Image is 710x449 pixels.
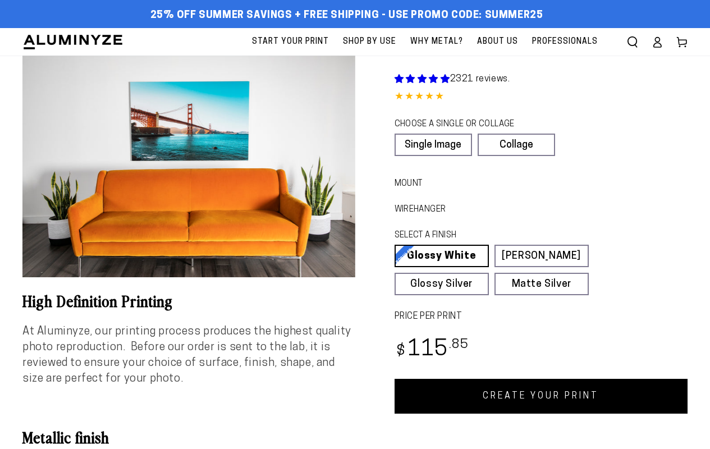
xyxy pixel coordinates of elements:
img: Aluminyze [22,34,123,51]
a: Why Metal? [405,28,469,56]
span: Start Your Print [252,35,329,49]
a: CREATE YOUR PRINT [395,379,688,414]
span: 25% off Summer Savings + Free Shipping - Use Promo Code: SUMMER25 [150,10,543,22]
span: About Us [477,35,518,49]
span: $ [396,344,406,359]
a: Start Your Print [246,28,335,56]
span: Why Metal? [410,35,463,49]
summary: Search our site [620,30,645,54]
legend: CHOOSE A SINGLE OR COLLAGE [395,118,544,131]
a: Glossy White [395,245,489,267]
a: Collage [478,134,555,156]
label: PRICE PER PRINT [395,310,688,323]
span: Shop By Use [343,35,396,49]
a: About Us [471,28,524,56]
a: [PERSON_NAME] [494,245,589,267]
span: At Aluminyze, our printing process produces the highest quality photo reproduction. Before our or... [22,326,351,384]
a: Professionals [526,28,603,56]
legend: WireHanger [395,204,426,216]
media-gallery: Gallery Viewer [22,56,355,277]
a: Glossy Silver [395,273,489,295]
div: 4.85 out of 5.0 stars [395,89,688,106]
a: Shop By Use [337,28,402,56]
legend: Mount [395,178,412,190]
bdi: 115 [395,339,469,361]
b: Metallic finish [22,426,109,447]
b: High Definition Printing [22,290,173,311]
legend: SELECT A FINISH [395,230,566,242]
a: Matte Silver [494,273,589,295]
sup: .85 [449,338,469,351]
a: Single Image [395,134,472,156]
span: Professionals [532,35,598,49]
